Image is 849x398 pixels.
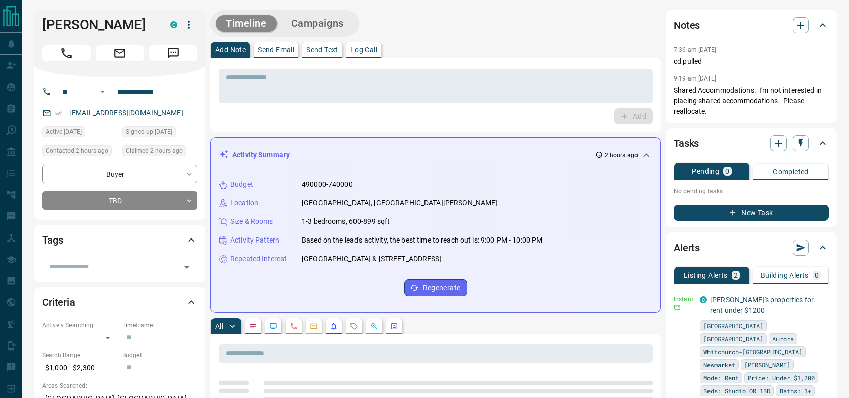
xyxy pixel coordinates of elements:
[674,240,700,256] h2: Alerts
[249,322,257,330] svg: Notes
[684,272,728,279] p: Listing Alerts
[42,17,155,33] h1: [PERSON_NAME]
[674,17,700,33] h2: Notes
[404,279,467,296] button: Regenerate
[302,179,353,190] p: 490000-740000
[350,322,358,330] svg: Requests
[55,110,62,117] svg: Email Verified
[674,304,681,311] svg: Email
[703,321,763,331] span: [GEOGRAPHIC_DATA]
[674,85,829,117] p: Shared Accommodations. I'm not interested in placing shared accommodations. Please reallocate.
[674,135,699,151] h2: Tasks
[258,46,294,53] p: Send Email
[390,322,398,330] svg: Agent Actions
[674,235,829,260] div: Alerts
[290,322,298,330] svg: Calls
[748,373,815,383] span: Price: Under $1,200
[815,272,819,279] p: 0
[780,386,811,396] span: Baths: 1+
[42,191,197,210] div: TBD
[42,126,117,140] div: Wed Aug 13 2025
[180,260,194,274] button: Open
[126,127,172,137] span: Signed up [DATE]
[69,109,183,117] a: [EMAIL_ADDRESS][DOMAIN_NAME]
[674,131,829,155] div: Tasks
[703,386,770,396] span: Beds: Studio OR 1BD
[46,146,108,156] span: Contacted 2 hours ago
[744,360,790,370] span: [PERSON_NAME]
[215,46,246,53] p: Add Note
[96,45,144,61] span: Email
[703,347,802,357] span: Whitchurch-[GEOGRAPHIC_DATA]
[42,165,197,183] div: Buyer
[230,198,258,208] p: Location
[42,294,75,310] h2: Criteria
[674,205,829,221] button: New Task
[734,272,738,279] p: 2
[126,146,183,156] span: Claimed 2 hours ago
[725,168,729,175] p: 0
[230,179,253,190] p: Budget
[306,46,338,53] p: Send Text
[302,198,498,208] p: [GEOGRAPHIC_DATA], [GEOGRAPHIC_DATA][PERSON_NAME]
[773,168,809,175] p: Completed
[42,45,91,61] span: Call
[42,381,197,390] p: Areas Searched:
[42,145,117,160] div: Fri Aug 15 2025
[230,216,273,227] p: Size & Rooms
[692,168,719,175] p: Pending
[216,15,277,32] button: Timeline
[281,15,354,32] button: Campaigns
[149,45,197,61] span: Message
[674,295,694,304] p: Instant
[370,322,378,330] svg: Opportunities
[302,216,390,227] p: 1-3 bedrooms, 600-899 sqft
[42,351,117,360] p: Search Range:
[330,322,338,330] svg: Listing Alerts
[772,334,794,344] span: Aurora
[42,321,117,330] p: Actively Searching:
[219,146,652,165] div: Activity Summary2 hours ago
[215,323,223,330] p: All
[42,290,197,314] div: Criteria
[703,373,739,383] span: Mode: Rent
[703,334,763,344] span: [GEOGRAPHIC_DATA]
[230,254,287,264] p: Repeated Interest
[350,46,377,53] p: Log Call
[42,360,117,376] p: $1,000 - $2,300
[674,75,717,82] p: 9:19 am [DATE]
[269,322,277,330] svg: Lead Browsing Activity
[170,21,177,28] div: condos.ca
[97,86,109,98] button: Open
[46,127,82,137] span: Active [DATE]
[700,296,707,303] div: condos.ca
[302,254,442,264] p: [GEOGRAPHIC_DATA] & [STREET_ADDRESS]
[674,13,829,37] div: Notes
[674,56,829,67] p: cd pulled
[122,351,197,360] p: Budget:
[674,184,829,199] p: No pending tasks
[42,228,197,252] div: Tags
[122,126,197,140] div: Sat Aug 01 2020
[761,272,809,279] p: Building Alerts
[230,235,279,246] p: Activity Pattern
[302,235,542,246] p: Based on the lead's activity, the best time to reach out is: 9:00 PM - 10:00 PM
[605,151,638,160] p: 2 hours ago
[310,322,318,330] svg: Emails
[122,321,197,330] p: Timeframe:
[232,150,290,161] p: Activity Summary
[674,46,717,53] p: 7:36 am [DATE]
[122,145,197,160] div: Fri Aug 15 2025
[703,360,735,370] span: Newmarket
[710,296,814,314] a: [PERSON_NAME]'s properties for rent under $1200
[42,232,63,248] h2: Tags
